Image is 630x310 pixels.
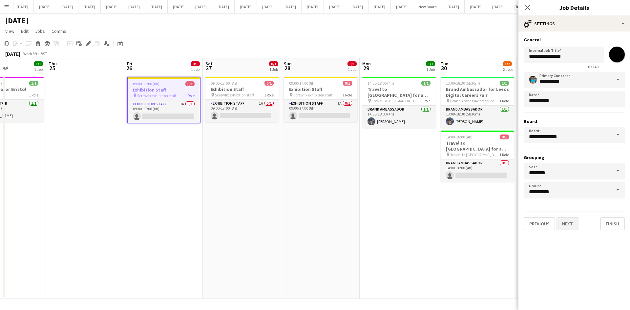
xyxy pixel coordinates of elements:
[284,61,292,67] span: Sun
[283,64,292,72] span: 28
[191,67,199,72] div: 1 Job
[518,64,528,72] span: 1
[440,64,448,72] span: 30
[264,81,274,86] span: 0/1
[348,67,356,72] div: 1 Job
[343,93,352,97] span: 1 Role
[137,93,176,98] span: Screwfix exhibition staff
[450,152,499,157] span: Travel To [GEOGRAPHIC_DATA] for Recruitment fair
[133,81,159,86] span: 09:00-17:00 (8h)
[441,77,514,128] app-job-card: 13:00-18:30 (5h30m)1/1Brand Ambassador for Leeds Digital Careers Fair Brand Ambassador for Leeds ...
[391,0,413,13] button: [DATE]
[3,27,17,35] a: View
[49,61,57,67] span: Thu
[426,67,435,72] div: 1 Job
[465,0,487,13] button: [DATE]
[21,28,29,34] span: Edit
[204,64,213,72] span: 27
[41,51,47,56] div: BST
[509,0,532,13] button: [DATE]
[343,81,352,86] span: 0/1
[235,0,257,13] button: [DATE]
[22,51,38,56] span: Week 39
[205,77,279,122] app-job-card: 09:00-17:00 (8h)0/1Exhibition Staff Screwfix exhibition staff1 RoleExhibition Staff1A0/109:00-17:...
[185,81,195,86] span: 0/1
[368,0,391,13] button: [DATE]
[441,106,514,128] app-card-role: Brand Ambassador1/113:00-18:30 (5h30m)[PERSON_NAME]
[126,64,132,72] span: 26
[289,81,316,86] span: 09:00-17:00 (8h)
[56,0,78,13] button: [DATE]
[441,86,514,98] h3: Brand Ambassador for Leeds Digital Careers Fair
[5,51,20,57] div: [DATE]
[145,0,168,13] button: [DATE]
[48,64,57,72] span: 25
[11,0,34,13] button: [DATE]
[450,98,499,103] span: Brand Ambassador for Leeds Digital Careers fair
[441,61,448,67] span: Tue
[524,217,555,230] button: Previous
[284,77,357,122] app-job-card: 09:00-17:00 (8h)0/1Exhibition Staff Screwfix exhibition staff1 RoleExhibition Staff1A0/109:00-17:...
[446,134,472,139] span: 14:00-18:00 (4h)
[32,27,48,35] a: Jobs
[500,81,509,86] span: 1/1
[190,0,212,13] button: [DATE]
[581,64,604,69] span: 16 / 140
[372,98,421,103] span: Travel To [GEOGRAPHIC_DATA] for Recruitment fair
[518,3,630,12] h3: Job Details
[211,81,237,86] span: 09:00-17:00 (8h)
[52,28,66,34] span: Comms
[362,61,371,67] span: Mon
[600,217,625,230] button: Finish
[185,93,195,98] span: 1 Role
[426,61,435,66] span: 1/1
[127,77,200,123] div: 09:00-17:00 (8h)0/1Exhibition Staff Screwfix exhibition staff1 RoleExhibition Staff3A0/109:00-17:...
[212,0,235,13] button: [DATE]
[191,61,200,66] span: 0/1
[362,77,436,128] app-job-card: 14:00-18:00 (4h)1/1Travel to [GEOGRAPHIC_DATA] for a recruitment fair on [DATE] Travel To [GEOGRA...
[302,0,324,13] button: [DATE]
[215,93,254,97] span: Screwfix exhibition staff
[499,98,509,103] span: 1 Role
[279,0,302,13] button: [DATE]
[18,27,31,35] a: Edit
[34,61,43,66] span: 1/1
[442,0,465,13] button: [DATE]
[5,28,14,34] span: View
[503,61,512,66] span: 1/2
[34,67,43,72] div: 1 Job
[205,86,279,92] h3: Exhibition Staff
[168,0,190,13] button: [DATE]
[441,131,514,182] div: 14:00-18:00 (4h)0/1Travel to [GEOGRAPHIC_DATA] for a recruitment fair on [DATE] Travel To [GEOGRA...
[487,0,509,13] button: [DATE]
[49,27,69,35] a: Comms
[524,37,625,43] h3: General
[35,28,45,34] span: Jobs
[293,93,332,97] span: Screwfix exhibition staff
[128,87,200,93] h3: Exhibition Staff
[441,159,514,182] app-card-role: Brand Ambassador0/114:00-18:00 (4h)
[257,0,279,13] button: [DATE]
[524,118,625,124] h3: Board
[361,64,371,72] span: 29
[324,0,346,13] button: [DATE]
[362,106,436,128] app-card-role: Brand Ambassador1/114:00-18:00 (4h)[PERSON_NAME]
[29,81,38,86] span: 1/1
[123,0,145,13] button: [DATE]
[500,134,509,139] span: 0/1
[524,155,625,160] h3: Grouping
[413,0,442,13] button: New Board
[205,61,213,67] span: Sat
[499,152,509,157] span: 1 Role
[264,93,274,97] span: 1 Role
[29,93,38,97] span: 1 Role
[34,0,56,13] button: [DATE]
[503,67,513,72] div: 2 Jobs
[128,100,200,123] app-card-role: Exhibition Staff3A0/109:00-17:00 (8h)
[78,0,101,13] button: [DATE]
[269,67,278,72] div: 1 Job
[269,61,278,66] span: 0/1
